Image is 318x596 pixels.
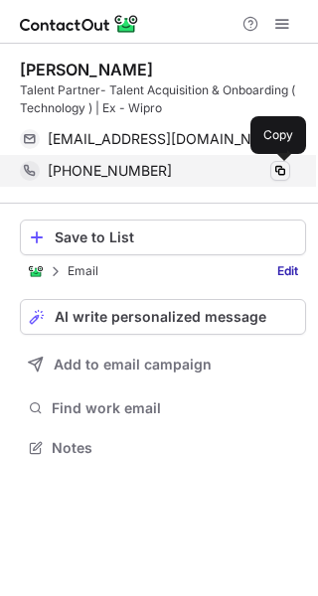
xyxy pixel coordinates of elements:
span: [EMAIL_ADDRESS][DOMAIN_NAME] [48,130,275,148]
button: Save to List [20,220,306,255]
div: [PERSON_NAME] [20,60,153,79]
div: Save to List [55,229,297,245]
p: Email [68,264,98,278]
button: AI write personalized message [20,299,306,335]
span: Notes [52,439,298,457]
a: Edit [269,261,306,281]
span: [PHONE_NUMBER] [48,162,172,180]
img: ContactOut [28,263,44,279]
div: Talent Partner- Talent Acquisition & Onboarding ( Technology ) | Ex - Wipro [20,81,306,117]
button: Find work email [20,394,306,422]
img: ContactOut v5.3.10 [20,12,139,36]
span: Find work email [52,399,298,417]
span: AI write personalized message [55,309,266,325]
button: Notes [20,434,306,462]
button: Add to email campaign [20,347,306,382]
span: Add to email campaign [54,357,212,372]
